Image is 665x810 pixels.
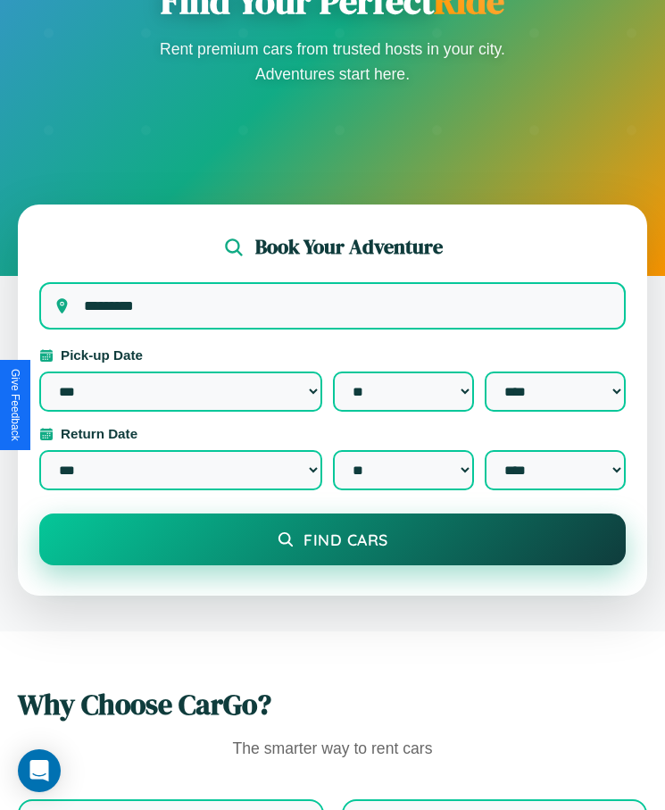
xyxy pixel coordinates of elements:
[9,369,21,441] div: Give Feedback
[18,749,61,792] div: Open Intercom Messenger
[39,426,626,441] label: Return Date
[18,685,647,724] h2: Why Choose CarGo?
[154,37,511,87] p: Rent premium cars from trusted hosts in your city. Adventures start here.
[39,514,626,565] button: Find Cars
[255,233,443,261] h2: Book Your Adventure
[39,347,626,363] label: Pick-up Date
[18,735,647,764] p: The smarter way to rent cars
